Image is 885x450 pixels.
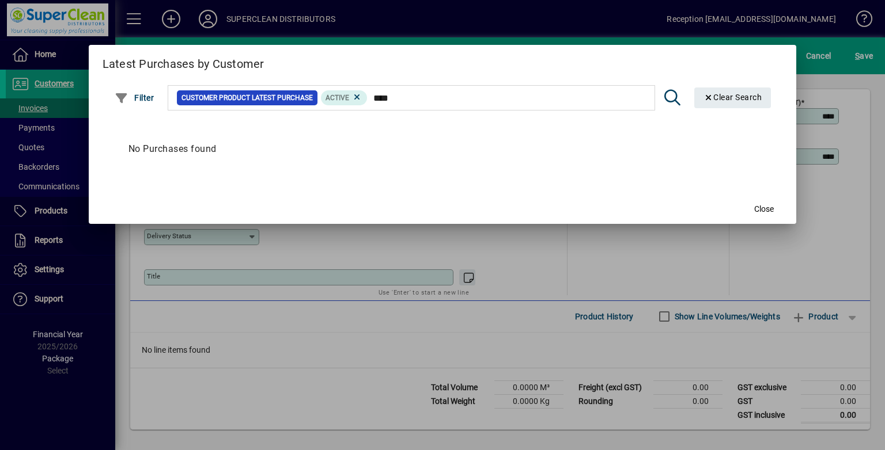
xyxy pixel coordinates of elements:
span: Customer Product Latest Purchase [181,92,313,104]
span: Clear Search [704,93,762,102]
button: Clear [694,87,771,108]
span: Filter [115,93,154,102]
div: No Purchases found [117,131,769,167]
button: Filter [112,87,157,108]
button: Close [746,199,782,219]
span: Close [754,203,774,215]
h2: Latest Purchases by Customer [89,45,797,78]
span: Active [326,94,349,102]
mat-chip: Product Activation Status: Active [321,90,367,105]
